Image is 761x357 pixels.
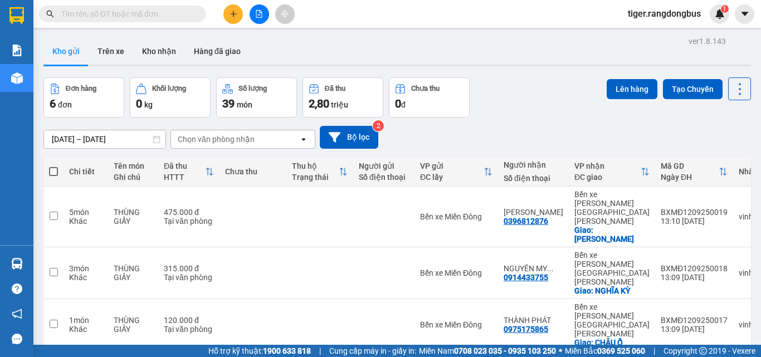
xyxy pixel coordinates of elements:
[373,120,384,131] sup: 2
[454,346,556,355] strong: 0708 023 035 - 0935 103 250
[661,208,728,217] div: BXMĐ1209250019
[329,345,416,357] span: Cung cấp máy in - giấy in:
[420,268,492,277] div: Bến xe Miền Đông
[574,226,650,243] div: Giao: SƠN HẠ
[574,190,650,226] div: Bến xe [PERSON_NAME][GEOGRAPHIC_DATA][PERSON_NAME]
[11,72,23,84] img: warehouse-icon
[255,10,263,18] span: file-add
[619,7,710,21] span: tiger.rangdongbus
[569,157,655,187] th: Toggle SortBy
[69,273,103,282] div: Khác
[699,347,707,355] span: copyright
[281,10,289,18] span: aim
[216,77,297,118] button: Số lượng39món
[114,208,153,226] div: THÙNG GIẤY
[420,162,484,170] div: VP gửi
[69,208,103,217] div: 5 món
[46,10,54,18] span: search
[292,162,339,170] div: Thu hộ
[504,217,548,226] div: 0396812876
[230,10,237,18] span: plus
[661,264,728,273] div: BXMĐ1209250018
[114,264,153,282] div: THÙNG GIẤY
[359,173,409,182] div: Số điện thoại
[152,85,186,92] div: Khối lượng
[661,316,728,325] div: BXMĐ1209250017
[185,38,250,65] button: Hàng đã giao
[238,85,267,92] div: Số lượng
[114,162,153,170] div: Tên món
[43,38,89,65] button: Kho gửi
[164,173,205,182] div: HTTT
[164,325,214,334] div: Tại văn phòng
[250,4,269,24] button: file-add
[133,38,185,65] button: Kho nhận
[723,5,726,13] span: 1
[735,4,754,24] button: caret-down
[320,126,378,149] button: Bộ lọc
[58,100,72,109] span: đơn
[359,162,409,170] div: Người gửi
[325,85,345,92] div: Đã thu
[721,5,729,13] sup: 1
[655,157,733,187] th: Toggle SortBy
[504,316,563,325] div: THÀNH PHÁT
[574,173,641,182] div: ĐC giao
[574,286,650,295] div: Giao: NGHĨA KỲ
[158,157,219,187] th: Toggle SortBy
[61,8,193,20] input: Tìm tên, số ĐT hoặc mã đơn
[504,160,563,169] div: Người nhận
[395,97,401,110] span: 0
[69,325,103,334] div: Khác
[504,264,563,273] div: NGUYÊN MY ( HÒA PHÚ )
[574,251,650,286] div: Bến xe [PERSON_NAME][GEOGRAPHIC_DATA][PERSON_NAME]
[164,264,214,273] div: 315.000 đ
[574,338,650,347] div: Giao: CHÂU Ổ
[275,4,295,24] button: aim
[286,157,353,187] th: Toggle SortBy
[661,217,728,226] div: 13:10 [DATE]
[223,4,243,24] button: plus
[414,157,498,187] th: Toggle SortBy
[44,130,165,148] input: Select a date range.
[164,217,214,226] div: Tại văn phòng
[389,77,470,118] button: Chưa thu0đ
[208,345,311,357] span: Hỗ trợ kỹ thuật:
[574,302,650,338] div: Bến xe [PERSON_NAME][GEOGRAPHIC_DATA][PERSON_NAME]
[661,325,728,334] div: 13:09 [DATE]
[661,173,719,182] div: Ngày ĐH
[401,100,406,109] span: đ
[715,9,725,19] img: icon-new-feature
[9,7,24,24] img: logo-vxr
[292,173,339,182] div: Trạng thái
[12,334,22,344] span: message
[607,79,657,99] button: Lên hàng
[740,9,750,19] span: caret-down
[164,208,214,217] div: 475.000 đ
[130,77,211,118] button: Khối lượng0kg
[114,173,153,182] div: Ghi chú
[89,38,133,65] button: Trên xe
[597,346,645,355] strong: 0369 525 060
[663,79,723,99] button: Tạo Chuyến
[11,45,23,56] img: solution-icon
[559,349,562,353] span: ⚪️
[420,320,492,329] div: Bến xe Miền Đông
[263,346,311,355] strong: 1900 633 818
[419,345,556,357] span: Miền Nam
[225,167,281,176] div: Chưa thu
[12,309,22,319] span: notification
[66,85,96,92] div: Đơn hàng
[420,212,492,221] div: Bến xe Miền Đông
[164,316,214,325] div: 120.000 đ
[69,217,103,226] div: Khác
[504,208,563,217] div: TƯỜNG VÂN
[411,85,440,92] div: Chưa thu
[565,345,645,357] span: Miền Bắc
[661,273,728,282] div: 13:09 [DATE]
[11,258,23,270] img: warehouse-icon
[547,264,554,273] span: ...
[12,283,22,294] span: question-circle
[237,100,252,109] span: món
[303,77,383,118] button: Đã thu2,80 triệu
